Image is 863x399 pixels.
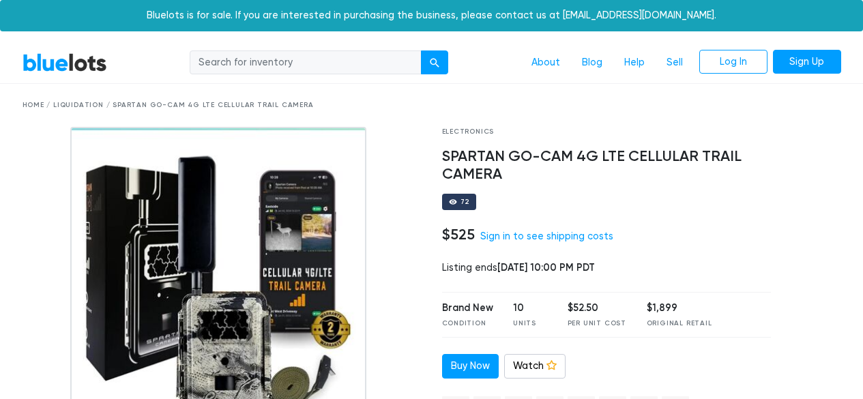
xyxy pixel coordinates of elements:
[568,301,626,316] div: $52.50
[497,261,595,274] span: [DATE] 10:00 PM PDT
[568,319,626,329] div: Per Unit Cost
[23,53,107,72] a: BlueLots
[513,319,547,329] div: Units
[773,50,841,74] a: Sign Up
[442,127,772,137] div: Electronics
[521,50,571,76] a: About
[504,354,566,379] a: Watch
[442,226,475,243] h4: $525
[647,301,712,316] div: $1,899
[699,50,767,74] a: Log In
[571,50,613,76] a: Blog
[190,50,422,75] input: Search for inventory
[442,301,493,316] div: Brand New
[442,148,772,183] h4: SPARTAN GO-CAM 4G LTE CELLULAR TRAIL CAMERA
[442,261,772,276] div: Listing ends
[23,100,841,110] div: Home / Liquidation / SPARTAN GO-CAM 4G LTE CELLULAR TRAIL CAMERA
[442,319,493,329] div: Condition
[480,231,613,242] a: Sign in to see shipping costs
[647,319,712,329] div: Original Retail
[442,354,499,379] a: Buy Now
[656,50,694,76] a: Sell
[460,198,470,205] div: 72
[513,301,547,316] div: 10
[613,50,656,76] a: Help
